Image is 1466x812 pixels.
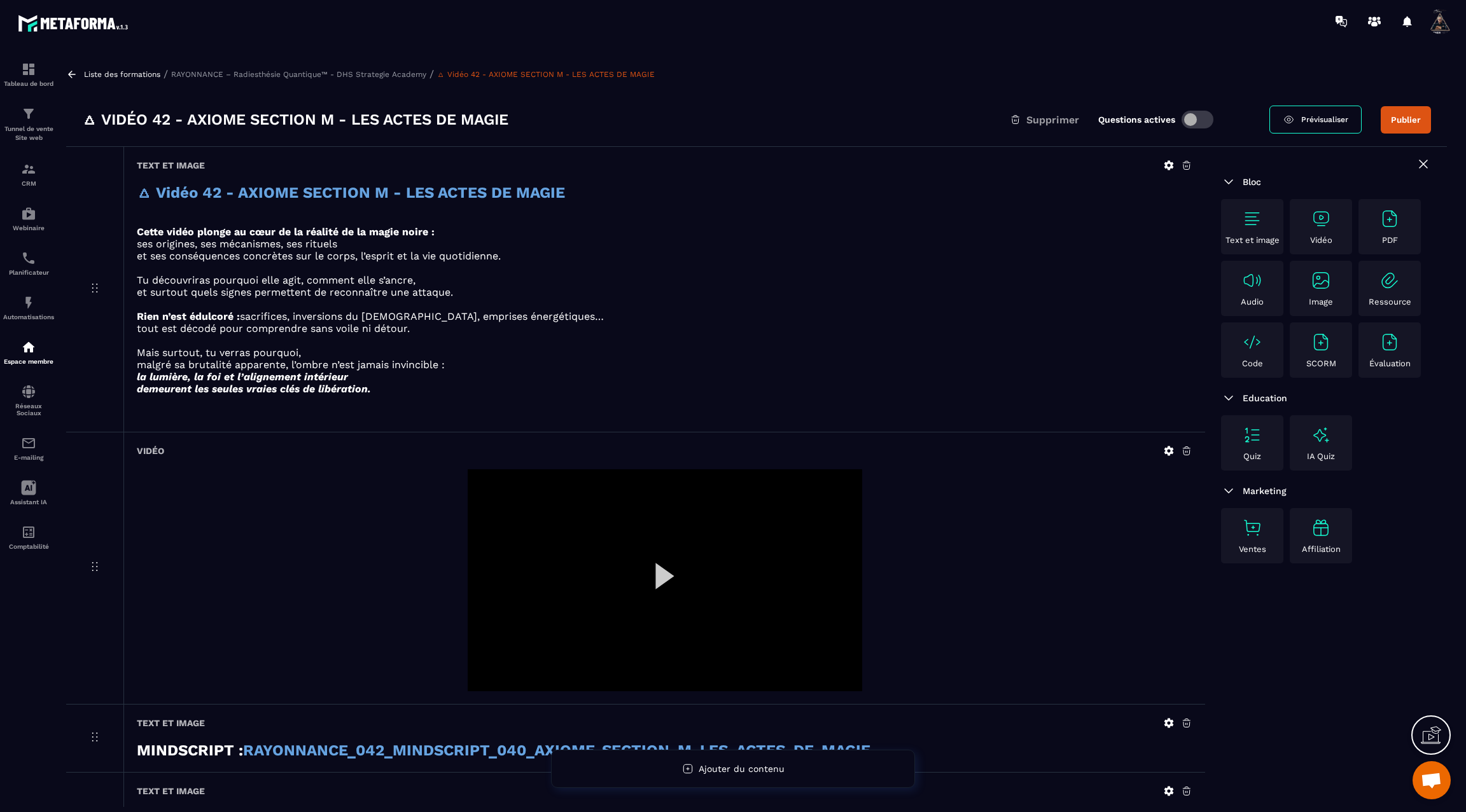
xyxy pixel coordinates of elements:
a: 🜂 Vidéo 42 - AXIOME SECTION M - LES ACTES DE MAGIE [437,70,655,79]
img: text-image no-wrap [1379,209,1400,229]
img: automations [21,295,36,310]
img: social-network [21,384,36,399]
p: PDF [1382,235,1398,245]
em: la lumière, la foi et l’alignement intérieur [137,371,348,383]
strong: MINDSCRIPT : [137,741,243,759]
p: IA Quiz [1307,451,1335,461]
a: RAYONNANCE – Radiesthésie Quantique™ - DHS Strategie Academy [171,70,426,79]
strong: Cette vidéo plonge au cœur de la réalité de la magie noire : [137,226,435,238]
a: accountantaccountantComptabilité [3,515,54,560]
span: Ajouter du contenu [699,764,785,774]
strong: 🜂 Vidéo 42 - AXIOME SECTION M - LES ACTES DE MAGIE [137,184,565,202]
strong: Rien n’est édulcoré : [137,310,240,322]
img: text-image [1311,425,1331,445]
p: Tunnel de vente Site web [3,125,54,142]
p: Planificateur [3,269,54,276]
p: Audio [1241,297,1264,306]
p: E-mailing [3,454,54,461]
span: Marketing [1243,486,1287,496]
p: Assistant IA [3,499,54,506]
img: text-image no-wrap [1311,270,1331,291]
a: formationformationCRM [3,152,54,196]
img: text-image no-wrap [1242,332,1262,352]
p: Text et image [1225,235,1280,245]
a: automationsautomationsWebinaire [3,196,54,241]
img: text-image no-wrap [1379,270,1400,291]
p: Comptabilité [3,543,54,550]
h6: Text et image [137,786,205,796]
p: SCORM [1306,359,1336,368]
a: Assistant IA [3,471,54,515]
p: Réseaux Sociaux [3,403,54,416]
p: Image [1309,297,1333,306]
img: text-image no-wrap [1311,332,1331,352]
img: text-image no-wrap [1379,332,1400,352]
img: automations [21,340,36,355]
img: formation [21,62,36,77]
img: scheduler [21,251,36,266]
h6: Text et image [137,718,205,728]
span: et ses conséquences concrètes sur le corps, l’esprit et la vie quotidienne. [137,250,501,262]
img: formation [21,162,36,177]
img: accountant [21,525,36,540]
img: text-image no-wrap [1242,270,1262,291]
img: text-image no-wrap [1311,209,1331,229]
p: Automatisations [3,313,54,320]
a: Liste des formations [84,70,160,79]
p: Ressource [1369,297,1411,306]
a: Prévisualiser [1269,106,1362,134]
span: Tu découvriras pourquoi elle agit, comment elle s’ancre, [137,274,415,286]
span: / [429,68,434,80]
img: arrow-down [1221,174,1236,189]
img: arrow-down [1221,483,1236,499]
a: schedulerschedulerPlanificateur [3,241,54,286]
img: text-image no-wrap [1242,518,1262,538]
p: Évaluation [1369,359,1411,368]
span: Prévisualiser [1301,115,1348,124]
p: Vidéo [1310,235,1332,245]
span: malgré sa brutalité apparente, l’ombre n’est jamais invincible : [137,359,445,371]
div: Ouvrir le chat [1413,761,1451,799]
img: automations [21,206,36,221]
span: Mais surtout, tu verras pourquoi, [137,347,301,359]
span: ses origines, ses mécanismes, ses rituels [137,238,337,250]
span: / [164,68,168,80]
a: social-networksocial-networkRéseaux Sociaux [3,375,54,426]
h6: Vidéo [137,446,164,456]
img: email [21,436,36,451]
span: Education [1243,393,1287,403]
span: Bloc [1243,177,1261,187]
a: automationsautomationsEspace membre [3,330,54,375]
p: Webinaire [3,224,54,231]
p: Ventes [1239,544,1266,554]
span: sacrifices, inversions du [DEMOGRAPHIC_DATA], emprises énergétiques… [240,310,604,322]
img: text-image no-wrap [1242,425,1262,445]
button: Publier [1381,106,1431,134]
p: CRM [3,180,54,187]
a: formationformationTunnel de vente Site web [3,97,54,152]
a: automationsautomationsAutomatisations [3,286,54,330]
h6: Text et image [137,160,205,170]
img: logo [18,11,132,35]
strong: RAYONNANCE_042_MINDSCRIPT_040_AXIOME_SECTION_M_LES_ACTES_DE_MAGIE [243,741,870,759]
span: Supprimer [1026,114,1079,126]
h3: 🜂 Vidéo 42 - AXIOME SECTION M - LES ACTES DE MAGIE [82,109,508,130]
img: arrow-down [1221,390,1236,406]
img: text-image [1311,518,1331,538]
p: Tableau de bord [3,80,54,87]
p: Affiliation [1302,544,1341,554]
em: demeurent les seules vraies clés de libération. [137,383,371,395]
p: Quiz [1243,451,1261,461]
p: Espace membre [3,358,54,365]
span: et surtout quels signes permettent de reconnaître une attaque. [137,286,453,298]
span: tout est décodé pour comprendre sans voile ni détour. [137,322,410,334]
img: text-image no-wrap [1242,209,1262,229]
p: Code [1242,359,1263,368]
img: formation [21,106,36,121]
a: formationformationTableau de bord [3,52,54,97]
a: emailemailE-mailing [3,426,54,471]
label: Questions actives [1098,114,1175,125]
